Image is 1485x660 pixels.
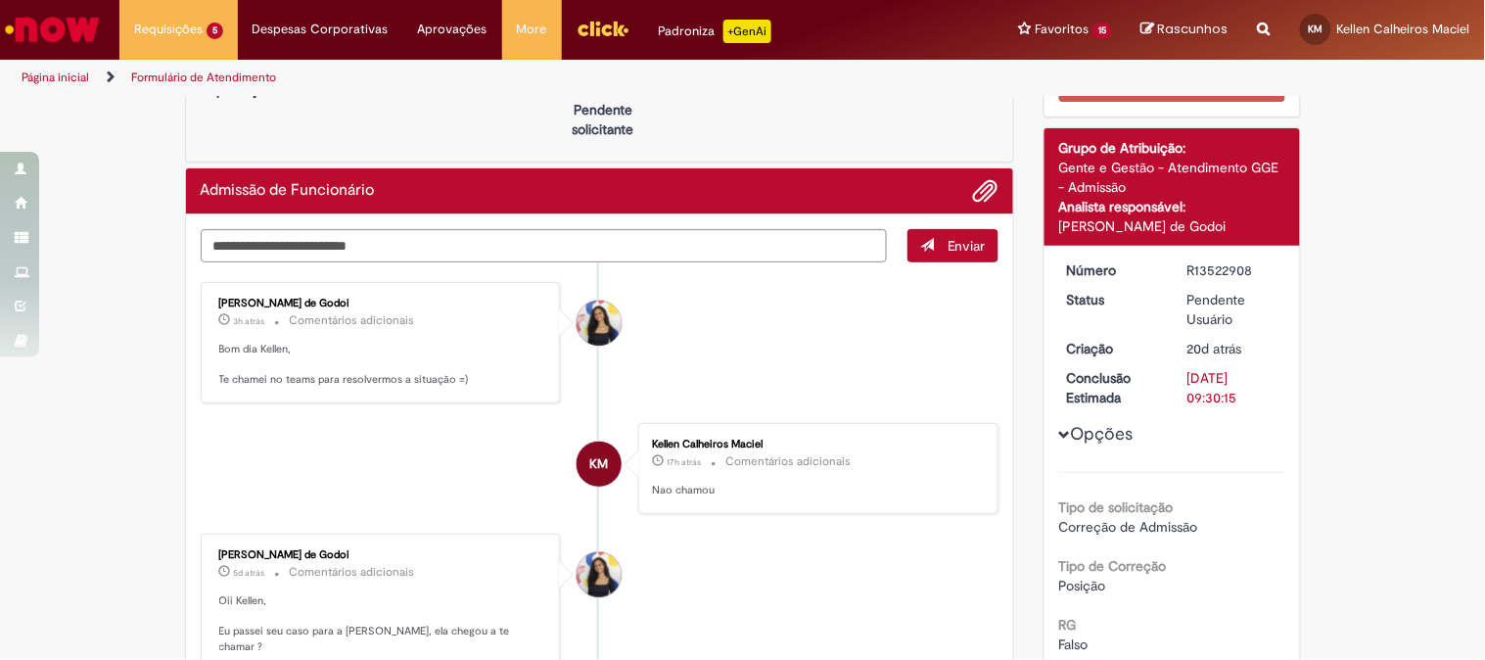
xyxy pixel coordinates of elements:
[907,229,998,262] button: Enviar
[1052,290,1173,309] dt: Status
[219,298,545,309] div: [PERSON_NAME] de Godoi
[1187,290,1278,329] div: Pendente Usuário
[1187,339,1278,358] div: 11/09/2025 14:39:34
[1059,138,1285,158] div: Grupo de Atribuição:
[234,315,265,327] span: 3h atrás
[590,441,609,488] span: KM
[1187,340,1242,357] time: 11/09/2025 14:39:34
[577,301,622,346] div: Ana Santos de Godoi
[1187,260,1278,280] div: R13522908
[517,20,547,39] span: More
[725,453,851,470] small: Comentários adicionais
[219,342,545,388] p: Bom dia Kellen, Te chamei no teams para resolvermos a situação =)
[948,237,986,255] span: Enviar
[219,549,545,561] div: [PERSON_NAME] de Godoi
[290,312,415,329] small: Comentários adicionais
[1035,20,1089,39] span: Favoritos
[1059,197,1285,216] div: Analista responsável:
[1059,616,1077,634] b: RG
[577,442,622,487] div: Kellen Calheiros Maciel
[1059,518,1198,536] span: Correção de Admissão
[1337,21,1470,37] span: Kellen Calheiros Maciel
[723,20,771,43] p: +GenAi
[1141,21,1229,39] a: Rascunhos
[234,315,265,327] time: 01/10/2025 08:02:46
[418,20,487,39] span: Aprovações
[1059,498,1174,516] b: Tipo de solicitação
[652,483,978,498] p: Nao chamou
[667,456,701,468] time: 30/09/2025 17:25:28
[577,14,629,43] img: click_logo_yellow_360x200.png
[201,229,888,262] textarea: Digite sua mensagem aqui...
[1158,20,1229,38] span: Rascunhos
[556,100,651,139] p: Pendente solicitante
[22,70,89,85] a: Página inicial
[667,456,701,468] span: 17h atrás
[659,20,771,43] div: Padroniza
[15,60,975,96] ul: Trilhas de página
[1309,23,1323,35] span: KM
[1052,368,1173,407] dt: Conclusão Estimada
[1059,636,1089,653] span: Falso
[1187,340,1242,357] span: 20d atrás
[1092,23,1112,39] span: 15
[973,178,998,204] button: Adicionar anexos
[1059,158,1285,197] div: Gente e Gestão - Atendimento GGE - Admissão
[1052,260,1173,280] dt: Número
[201,182,375,200] h2: Admissão de Funcionário Histórico de tíquete
[577,552,622,597] div: Ana Santos de Godoi
[1059,577,1106,594] span: Posição
[1059,557,1167,575] b: Tipo de Correção
[219,593,545,655] p: Oii Kellen, Eu passei seu caso para a [PERSON_NAME], ela chegou a te chamar ?
[234,567,265,579] span: 5d atrás
[207,23,223,39] span: 5
[2,10,103,49] img: ServiceNow
[134,20,203,39] span: Requisições
[253,20,389,39] span: Despesas Corporativas
[290,564,415,581] small: Comentários adicionais
[1052,339,1173,358] dt: Criação
[652,439,978,450] div: Kellen Calheiros Maciel
[131,70,276,85] a: Formulário de Atendimento
[1059,216,1285,236] div: [PERSON_NAME] de Godoi
[234,567,265,579] time: 26/09/2025 15:43:36
[1187,368,1278,407] div: [DATE] 09:30:15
